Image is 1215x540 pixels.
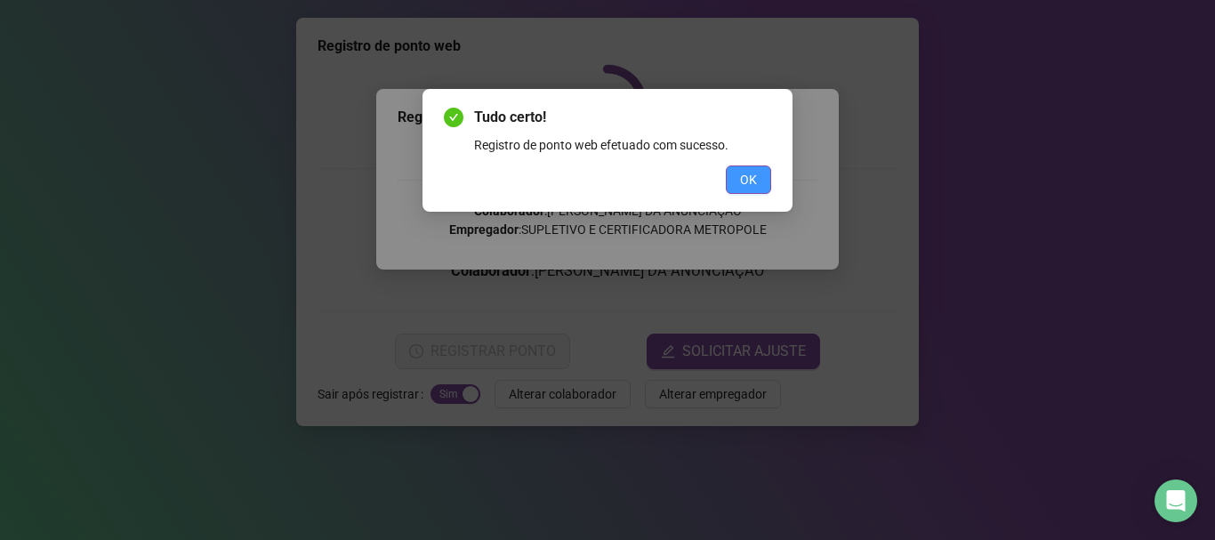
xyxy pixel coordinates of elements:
button: OK [726,165,771,194]
div: Registro de ponto web efetuado com sucesso. [474,135,771,155]
span: Tudo certo! [474,107,771,128]
div: Open Intercom Messenger [1155,480,1197,522]
span: OK [740,170,757,189]
span: check-circle [444,108,463,127]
